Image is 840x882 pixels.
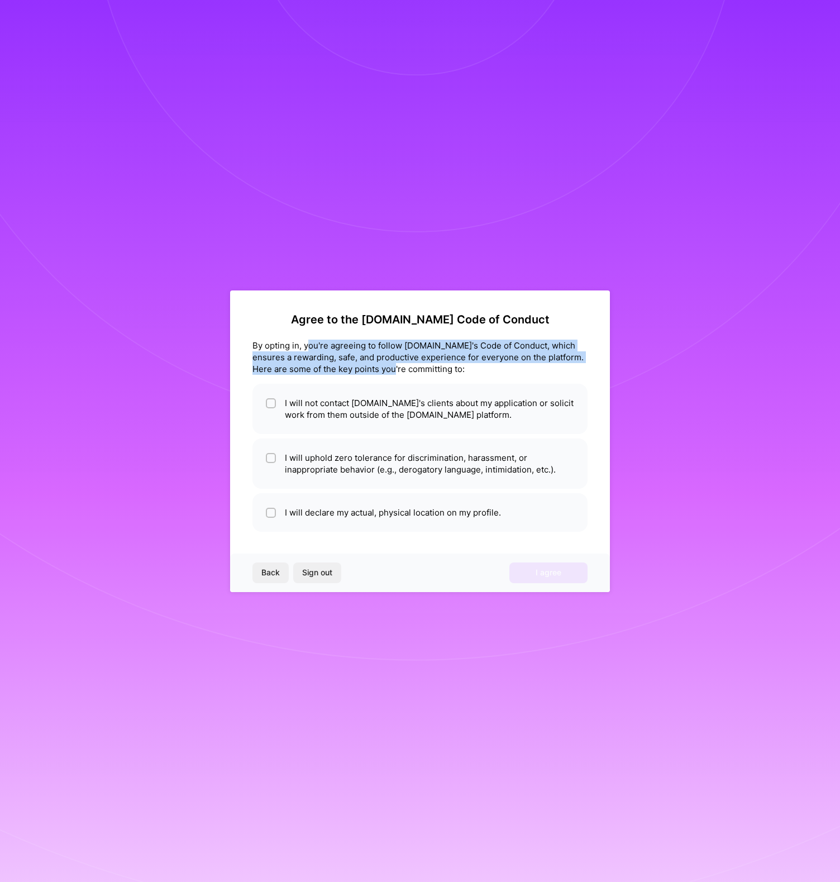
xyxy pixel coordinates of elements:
h2: Agree to the [DOMAIN_NAME] Code of Conduct [252,313,588,326]
li: I will uphold zero tolerance for discrimination, harassment, or inappropriate behavior (e.g., der... [252,438,588,489]
button: Back [252,562,289,583]
span: Sign out [302,567,332,578]
li: I will declare my actual, physical location on my profile. [252,493,588,532]
button: Sign out [293,562,341,583]
span: Back [261,567,280,578]
li: I will not contact [DOMAIN_NAME]'s clients about my application or solicit work from them outside... [252,384,588,434]
div: By opting in, you're agreeing to follow [DOMAIN_NAME]'s Code of Conduct, which ensures a rewardin... [252,340,588,375]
